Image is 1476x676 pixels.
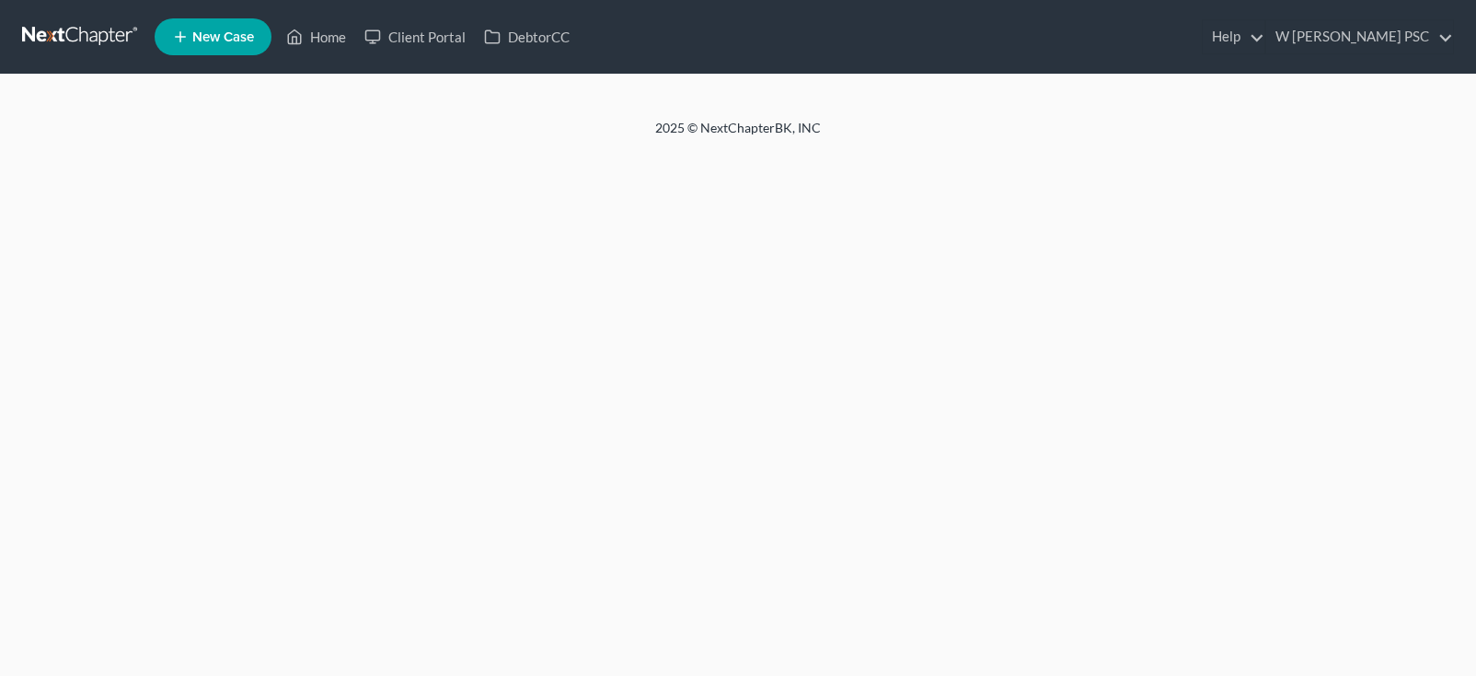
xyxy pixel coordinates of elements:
a: Help [1203,20,1264,53]
a: W [PERSON_NAME] PSC [1266,20,1453,53]
a: Home [277,20,355,53]
a: Client Portal [355,20,475,53]
new-legal-case-button: New Case [155,18,271,55]
a: DebtorCC [475,20,579,53]
div: 2025 © NextChapterBK, INC [213,119,1263,152]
